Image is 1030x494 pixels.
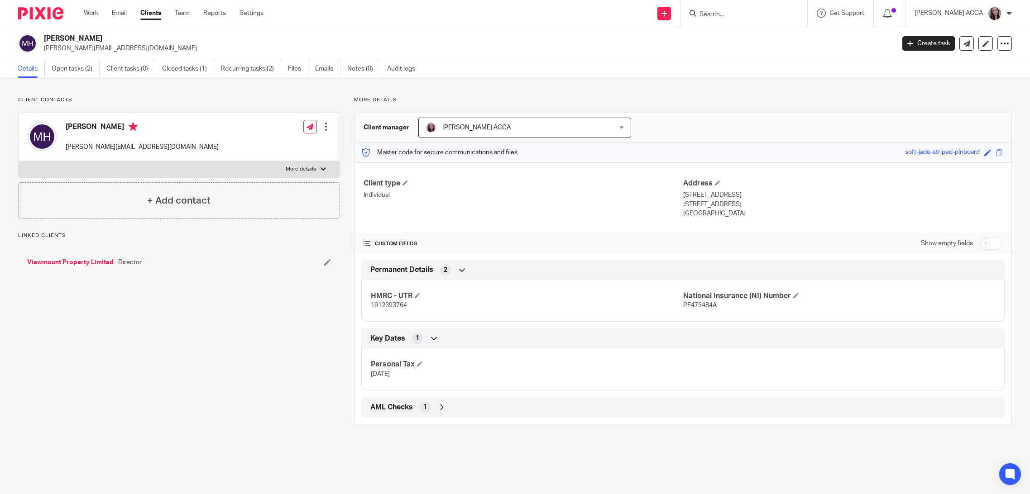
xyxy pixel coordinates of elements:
h2: [PERSON_NAME] [44,34,720,43]
a: Client tasks (0) [106,60,155,78]
a: Closed tasks (1) [162,60,214,78]
p: [PERSON_NAME][EMAIL_ADDRESS][DOMAIN_NAME] [66,142,219,152]
a: Details [18,60,45,78]
p: [STREET_ADDRESS] [683,190,1002,199]
span: Permanent Details [370,265,433,275]
span: Key Dates [370,334,405,343]
h4: CUSTOM FIELDS [364,240,683,247]
p: Linked clients [18,232,340,239]
a: Email [112,9,127,18]
p: Individual [364,190,683,199]
img: svg%3E [18,34,37,53]
div: soft-jade-striped-pinboard [905,147,980,158]
p: [PERSON_NAME][EMAIL_ADDRESS][DOMAIN_NAME] [44,44,889,53]
p: [PERSON_NAME] ACCA [915,9,983,18]
span: PE473484A [683,302,717,309]
span: [PERSON_NAME] ACCA [442,124,511,131]
img: Pixie [18,7,63,19]
a: Work [84,9,98,18]
span: 2 [444,266,447,275]
a: Reports [203,9,226,18]
span: 1 [423,403,427,412]
label: Show empty fields [921,239,973,248]
span: 1912393764 [371,302,407,309]
p: Master code for secure communications and files [361,148,517,157]
h4: HMRC - UTR [371,291,683,301]
a: Recurring tasks (2) [221,60,281,78]
a: Team [175,9,190,18]
h4: Address [683,179,1002,188]
a: Viewmount Property Limited [27,258,114,267]
a: Clients [140,9,161,18]
a: Settings [240,9,263,18]
p: More details [354,96,1012,104]
span: Director [118,258,142,267]
input: Search [699,11,780,19]
h4: National Insurance (NI) Number [683,291,995,301]
span: 1 [416,334,419,343]
span: Get Support [829,10,864,16]
span: AML Checks [370,403,413,412]
h4: [PERSON_NAME] [66,122,219,133]
span: [DATE] [371,371,390,377]
img: Nicole%202023.jpg [987,6,1002,21]
h4: Personal Tax [371,360,683,369]
a: Emails [315,60,340,78]
p: [GEOGRAPHIC_DATA] [683,209,1002,218]
a: Create task [902,36,955,51]
p: Client contacts [18,96,340,104]
p: [STREET_ADDRESS] [683,200,1002,209]
a: Files [288,60,308,78]
a: Open tasks (2) [52,60,100,78]
h3: Client manager [364,123,409,132]
a: Audit logs [387,60,422,78]
h4: Client type [364,179,683,188]
a: Notes (0) [347,60,380,78]
p: More details [286,166,316,173]
img: Nicole%202023.jpg [426,122,436,133]
i: Primary [129,122,138,131]
h4: + Add contact [147,194,211,208]
img: svg%3E [28,122,57,151]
